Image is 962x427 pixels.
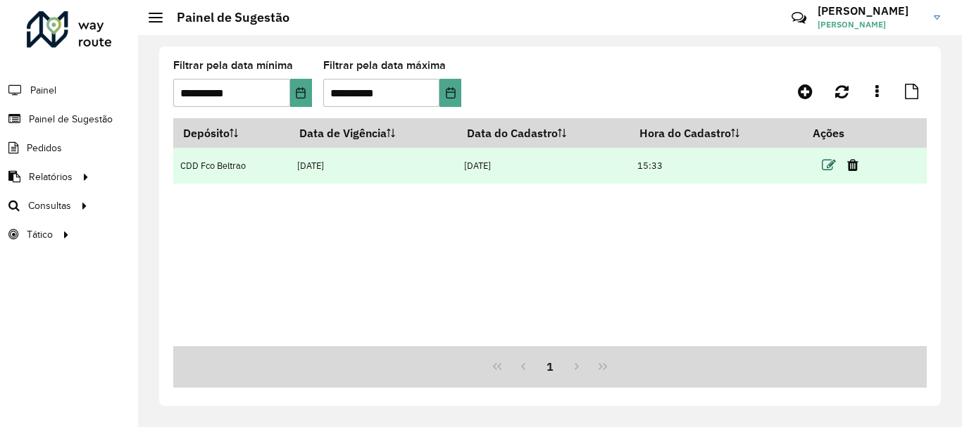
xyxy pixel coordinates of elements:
[804,118,888,148] th: Ações
[30,83,56,98] span: Painel
[29,112,113,127] span: Painel de Sugestão
[439,79,461,107] button: Choose Date
[163,10,289,25] h2: Painel de Sugestão
[289,148,457,184] td: [DATE]
[847,155,858,174] a: Excluir
[818,4,923,18] h3: [PERSON_NAME]
[289,118,457,148] th: Data de Vigência
[537,353,563,380] button: 1
[290,79,312,107] button: Choose Date
[457,148,630,184] td: [DATE]
[27,141,62,155] span: Pedidos
[173,57,293,74] label: Filtrar pela data mínima
[457,118,630,148] th: Data do Cadastro
[822,155,836,174] a: Editar
[28,198,71,213] span: Consultas
[630,118,804,148] th: Hora do Cadastro
[784,3,814,33] a: Contato Rápido
[173,118,289,148] th: Depósito
[323,57,446,74] label: Filtrar pela data máxima
[29,170,73,184] span: Relatórios
[27,227,53,242] span: Tático
[173,148,289,184] td: CDD Fco Beltrao
[630,148,804,184] td: 15:33
[818,18,923,31] span: [PERSON_NAME]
